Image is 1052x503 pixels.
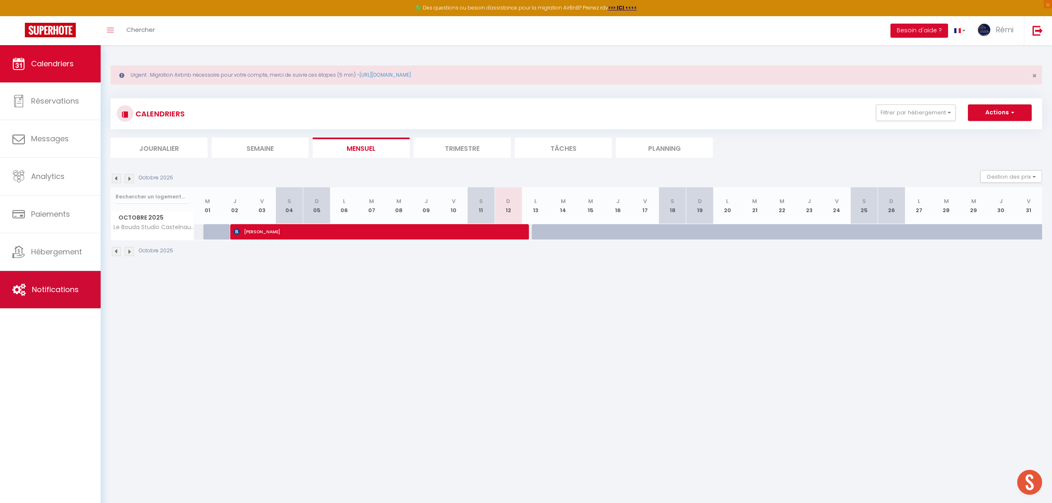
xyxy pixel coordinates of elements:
[31,247,82,257] span: Hébergement
[315,197,319,205] abbr: D
[1017,470,1042,495] div: Ouvrir le chat
[823,187,850,224] th: 24
[515,138,612,158] li: Tâches
[1032,70,1037,81] span: ×
[452,197,456,205] abbr: V
[303,187,331,224] th: 05
[120,16,161,45] a: Chercher
[1015,187,1042,224] th: 31
[616,138,713,158] li: Planning
[506,197,510,205] abbr: D
[32,284,79,295] span: Notifications
[331,187,358,224] th: 06
[752,197,757,205] abbr: M
[714,187,741,224] th: 20
[31,171,65,181] span: Analytics
[534,197,537,205] abbr: L
[360,71,411,78] a: [URL][DOMAIN_NAME]
[608,4,637,11] a: >>> ICI <<<<
[139,174,173,182] p: Octobre 2025
[194,187,221,224] th: 01
[918,197,920,205] abbr: L
[980,170,1042,183] button: Gestion des prix
[933,187,960,224] th: 28
[726,197,729,205] abbr: L
[31,58,74,69] span: Calendriers
[139,247,173,255] p: Octobre 2025
[358,187,385,224] th: 07
[414,138,511,158] li: Trimestre
[369,197,374,205] abbr: M
[1027,197,1030,205] abbr: V
[971,197,976,205] abbr: M
[978,24,990,36] img: ...
[31,133,69,144] span: Messages
[698,197,702,205] abbr: D
[876,104,955,121] button: Filtrer par hébergement
[796,187,823,224] th: 23
[234,224,516,239] span: [PERSON_NAME]
[276,187,303,224] th: 04
[212,138,309,158] li: Semaine
[249,187,276,224] th: 03
[890,24,948,38] button: Besoin d'aide ?
[987,187,1015,224] th: 30
[133,104,185,123] h3: CALENDRIERS
[741,187,768,224] th: 21
[522,187,549,224] th: 13
[588,197,593,205] abbr: M
[111,138,208,158] li: Journalier
[960,187,987,224] th: 29
[604,187,632,224] th: 16
[126,25,155,34] span: Chercher
[889,197,893,205] abbr: D
[260,197,264,205] abbr: V
[233,197,236,205] abbr: J
[313,138,410,158] li: Mensuel
[968,104,1032,121] button: Actions
[577,187,604,224] th: 15
[1033,25,1043,36] img: logout
[616,197,620,205] abbr: J
[999,197,1003,205] abbr: J
[221,187,249,224] th: 02
[495,187,522,224] th: 12
[425,197,428,205] abbr: J
[396,197,401,205] abbr: M
[643,197,647,205] abbr: V
[862,197,866,205] abbr: S
[808,197,811,205] abbr: J
[31,96,79,106] span: Réservations
[205,197,210,205] abbr: M
[671,197,674,205] abbr: S
[440,187,467,224] th: 10
[659,187,686,224] th: 18
[25,23,76,37] img: Super Booking
[112,224,195,230] span: Le Bouda Studio Castelnaudary
[686,187,714,224] th: 19
[878,187,905,224] th: 26
[31,209,70,219] span: Paiements
[768,187,796,224] th: 22
[116,189,189,204] input: Rechercher un logement...
[550,187,577,224] th: 14
[632,187,659,224] th: 17
[779,197,784,205] abbr: M
[111,65,1042,85] div: Urgent : Migration Airbnb nécessaire pour votre compte, merci de suivre ces étapes (5 min) -
[479,197,483,205] abbr: S
[343,197,345,205] abbr: L
[385,187,413,224] th: 08
[905,187,933,224] th: 27
[850,187,878,224] th: 25
[1032,72,1037,80] button: Close
[944,197,949,205] abbr: M
[996,24,1013,35] span: Rémi
[972,16,1024,45] a: ... Rémi
[111,212,193,224] span: Octobre 2025
[287,197,291,205] abbr: S
[413,187,440,224] th: 09
[467,187,495,224] th: 11
[561,197,566,205] abbr: M
[835,197,839,205] abbr: V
